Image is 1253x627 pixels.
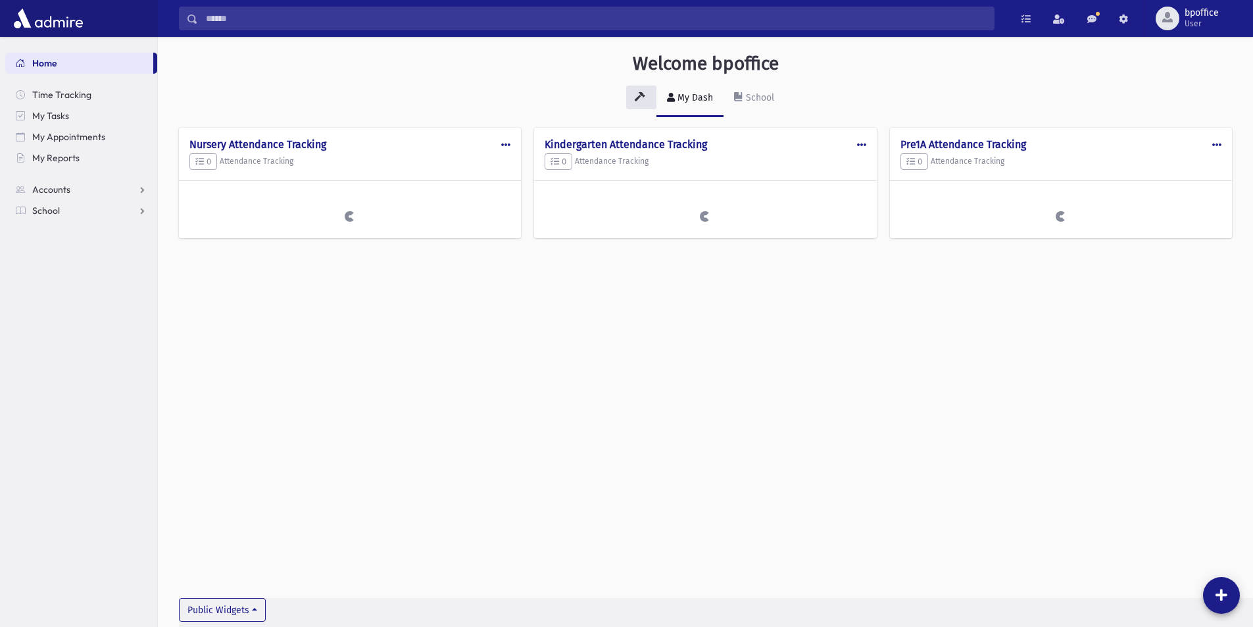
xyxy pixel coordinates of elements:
h3: Welcome bpoffice [633,53,779,75]
span: 0 [551,157,566,166]
button: Public Widgets [179,598,266,622]
span: 0 [195,157,211,166]
a: Home [5,53,153,74]
a: Accounts [5,179,157,200]
a: Time Tracking [5,84,157,105]
a: School [5,200,157,221]
span: School [32,205,60,216]
h4: Pre1A Attendance Tracking [900,138,1221,151]
button: 0 [189,153,217,170]
button: 0 [545,153,572,170]
span: My Appointments [32,131,105,143]
h4: Kindergarten Attendance Tracking [545,138,866,151]
span: Time Tracking [32,89,91,101]
h5: Attendance Tracking [900,153,1221,170]
img: AdmirePro [11,5,86,32]
span: 0 [906,157,922,166]
span: My Tasks [32,110,69,122]
a: My Tasks [5,105,157,126]
div: My Dash [675,92,713,103]
a: My Reports [5,147,157,168]
a: School [724,80,785,117]
span: Home [32,57,57,69]
h5: Attendance Tracking [189,153,510,170]
span: User [1185,18,1219,29]
a: My Dash [656,80,724,117]
span: My Reports [32,152,80,164]
a: My Appointments [5,126,157,147]
div: School [743,92,774,103]
h4: Nursery Attendance Tracking [189,138,510,151]
input: Search [198,7,994,30]
span: bpoffice [1185,8,1219,18]
button: 0 [900,153,928,170]
h5: Attendance Tracking [545,153,866,170]
span: Accounts [32,184,70,195]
